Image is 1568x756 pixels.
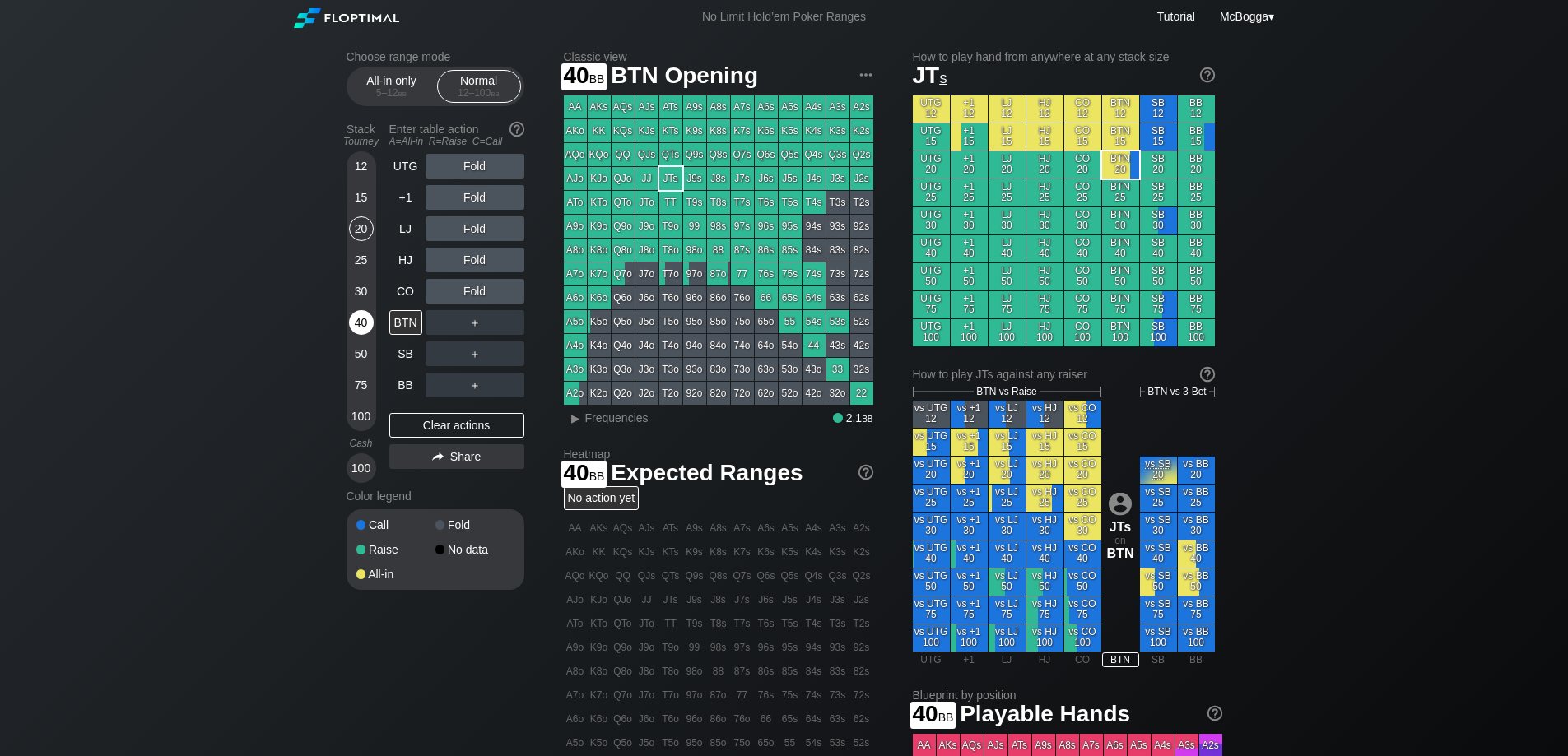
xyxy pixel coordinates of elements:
span: s [939,68,947,86]
div: 42s [850,334,873,357]
div: T5s [779,191,802,214]
div: LJ 30 [989,207,1026,234]
div: BTN [389,310,422,335]
div: Fold [426,185,524,210]
div: KTo [588,191,611,214]
div: T6o [659,286,682,309]
div: J5s [779,167,802,190]
div: A2o [564,382,587,405]
div: A4s [803,95,826,118]
div: 43o [803,358,826,381]
div: LJ 20 [989,151,1026,179]
div: 50 [349,341,374,366]
div: ＋ [426,373,524,397]
div: ATs [659,95,682,118]
div: K5s [779,119,802,142]
div: BTN 100 [1102,319,1139,346]
div: A2s [850,95,873,118]
div: QJo [612,167,635,190]
div: 75o [731,310,754,333]
div: UTG 20 [913,151,950,179]
div: ＋ [426,341,524,366]
div: Q4o [612,334,635,357]
span: bb [491,87,500,99]
div: SB 25 [1140,179,1177,206]
div: JJ [635,167,658,190]
div: Q7o [612,262,635,285]
div: 99 [683,215,706,238]
div: BB 25 [1178,179,1215,206]
div: LJ 15 [989,123,1026,151]
img: help.32db89a4.svg [1206,704,1224,722]
div: All-in only [354,71,430,102]
div: BB 15 [1178,123,1215,151]
div: J7s [731,167,754,190]
div: UTG 100 [913,319,950,346]
span: JT [913,63,947,88]
div: UTG 50 [913,263,950,290]
div: K3o [588,358,611,381]
div: 52s [850,310,873,333]
div: A7o [564,262,587,285]
div: A6o [564,286,587,309]
div: Tourney [340,136,383,147]
div: LJ 12 [989,95,1026,123]
div: J3o [635,358,658,381]
span: BTN Opening [608,63,761,90]
div: A=All-in R=Raise C=Call [389,136,524,147]
div: 87o [707,262,730,285]
div: A5o [564,310,587,333]
div: SB 100 [1140,319,1177,346]
img: icon-avatar.b40e07d9.svg [1109,492,1132,515]
div: 82o [707,382,730,405]
div: T4o [659,334,682,357]
div: UTG 12 [913,95,950,123]
div: A7s [731,95,754,118]
div: T9o [659,215,682,238]
div: 88 [707,239,730,262]
div: 97o [683,262,706,285]
div: 63o [755,358,778,381]
div: K3s [826,119,849,142]
div: 97s [731,215,754,238]
div: Q7s [731,143,754,166]
div: Q8o [612,239,635,262]
div: 64o [755,334,778,357]
div: No Limit Hold’em Poker Ranges [677,10,891,27]
div: KK [588,119,611,142]
div: SB 20 [1140,151,1177,179]
span: bb [398,87,407,99]
div: 100 [349,456,374,480]
div: CO 20 [1064,151,1101,179]
div: 92s [850,215,873,238]
div: 30 [349,279,374,304]
div: BTN 75 [1102,291,1139,318]
div: Raise [356,544,435,555]
img: ellipsis.fd386fe8.svg [857,66,875,84]
div: LJ 100 [989,319,1026,346]
div: SB [389,341,422,366]
div: BTN 25 [1102,179,1139,206]
div: A6s [755,95,778,118]
h2: Choose range mode [347,50,524,63]
div: JTo [635,191,658,214]
div: J6s [755,167,778,190]
div: +1 50 [951,263,988,290]
div: LJ 25 [989,179,1026,206]
span: 40 [561,63,607,90]
div: 75s [779,262,802,285]
div: 76s [755,262,778,285]
div: Q8s [707,143,730,166]
div: ＋ [426,310,524,335]
div: 84s [803,239,826,262]
div: T3o [659,358,682,381]
div: SB 30 [1140,207,1177,234]
div: 54s [803,310,826,333]
div: J8s [707,167,730,190]
div: HJ 30 [1026,207,1063,234]
div: TT [659,191,682,214]
div: +1 75 [951,291,988,318]
div: Normal [441,71,517,102]
div: 82s [850,239,873,262]
div: T8s [707,191,730,214]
